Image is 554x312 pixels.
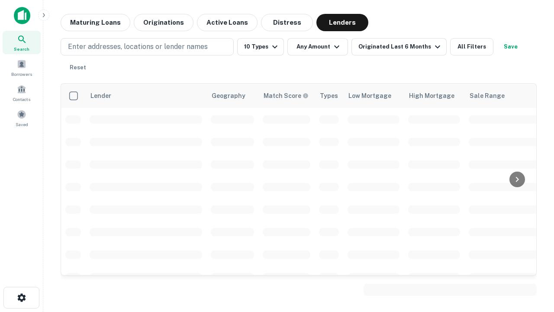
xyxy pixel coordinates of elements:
div: Capitalize uses an advanced AI algorithm to match your search with the best lender. The match sco... [264,91,309,101]
div: Geography [212,91,245,101]
th: Sale Range [464,84,542,108]
button: Lenders [316,14,368,31]
div: High Mortgage [409,91,454,101]
div: Originated Last 6 Months [358,42,443,52]
iframe: Chat Widget [511,243,554,284]
h6: Match Score [264,91,307,101]
th: Low Mortgage [343,84,404,108]
button: Active Loans [197,14,258,31]
button: All Filters [450,38,493,55]
th: Types [315,84,343,108]
th: Capitalize uses an advanced AI algorithm to match your search with the best lender. The match sco... [258,84,315,108]
button: Originated Last 6 Months [351,38,447,55]
span: Search [14,45,29,52]
button: Reset [64,59,92,76]
div: Lender [90,91,111,101]
button: Save your search to get updates of matches that match your search criteria. [497,38,525,55]
th: Lender [85,84,206,108]
div: Types [320,91,338,101]
div: Low Mortgage [348,91,391,101]
button: Maturing Loans [61,14,130,31]
a: Contacts [3,81,41,104]
div: Sale Range [470,91,505,101]
button: Enter addresses, locations or lender names [61,38,234,55]
a: Borrowers [3,56,41,79]
img: capitalize-icon.png [14,7,30,24]
th: High Mortgage [404,84,464,108]
span: Borrowers [11,71,32,78]
th: Geography [206,84,258,108]
span: Contacts [13,96,30,103]
a: Saved [3,106,41,130]
p: Enter addresses, locations or lender names [68,42,208,52]
button: Originations [134,14,193,31]
span: Saved [16,121,28,128]
button: Any Amount [287,38,348,55]
a: Search [3,31,41,54]
button: Distress [261,14,313,31]
button: 10 Types [237,38,284,55]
